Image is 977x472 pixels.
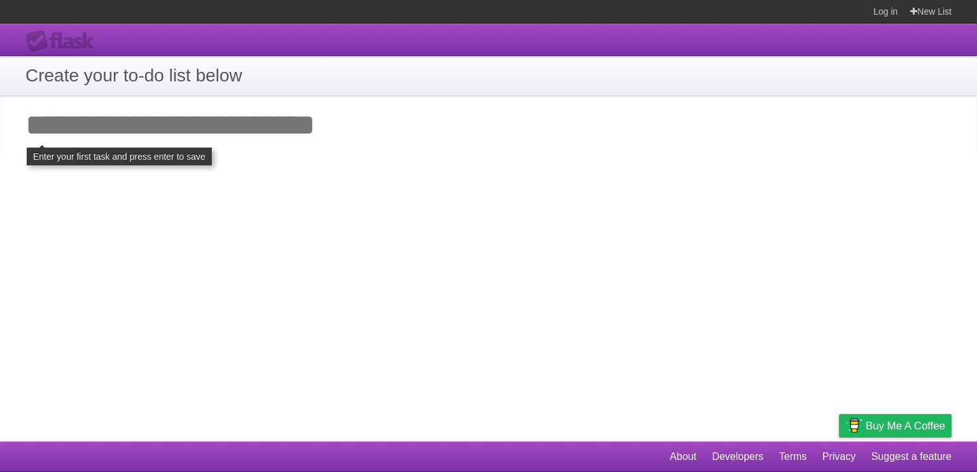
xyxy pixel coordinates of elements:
[822,445,856,469] a: Privacy
[670,445,696,469] a: About
[866,415,945,437] span: Buy me a coffee
[779,445,807,469] a: Terms
[845,415,863,436] img: Buy me a coffee
[839,414,952,438] a: Buy me a coffee
[25,62,952,89] h1: Create your to-do list below
[871,445,952,469] a: Suggest a feature
[712,445,763,469] a: Developers
[25,30,102,53] div: Flask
